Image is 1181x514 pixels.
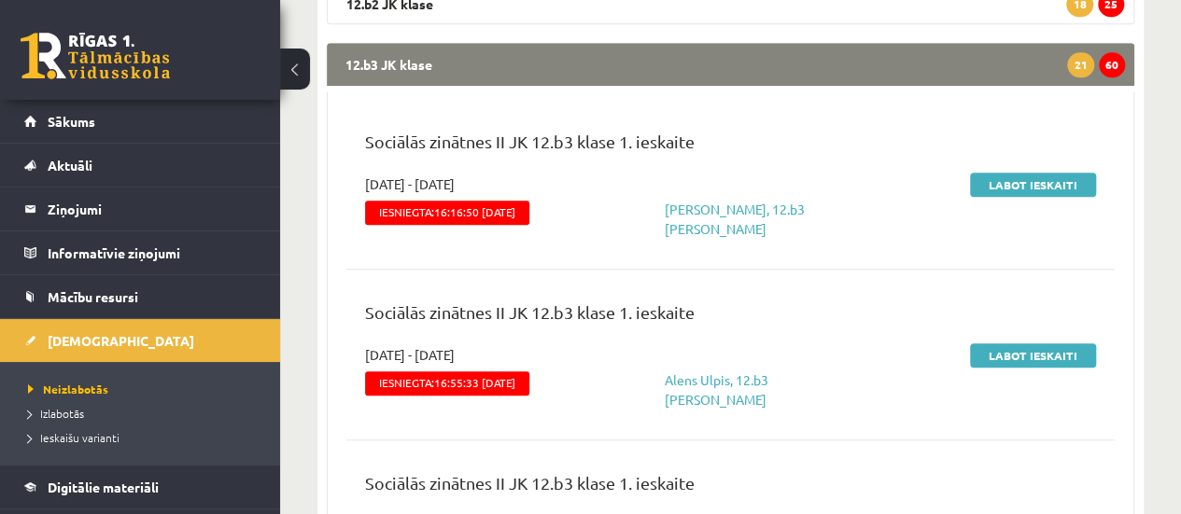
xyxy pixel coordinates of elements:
a: Digitālie materiāli [24,465,257,508]
span: [DATE] - [DATE] [365,174,455,194]
span: Aktuāli [48,157,92,174]
span: Digitālie materiāli [48,479,159,495]
span: Neizlabotās [28,382,108,396]
a: Neizlabotās [28,381,261,397]
a: Mācību resursi [24,275,257,318]
span: 60 [1099,52,1125,77]
legend: 12.b3 JK klase [327,43,1134,86]
a: Ieskaišu varianti [28,429,261,446]
span: [DEMOGRAPHIC_DATA] [48,332,194,349]
span: Ieskaišu varianti [28,430,120,445]
a: Sākums [24,100,257,143]
a: Labot ieskaiti [970,343,1096,368]
legend: Ziņojumi [48,188,257,230]
p: Sociālās zinātnes II JK 12.b3 klase 1. ieskaite [365,299,1096,334]
span: 16:55:33 [DATE] [434,376,515,389]
a: Aktuāli [24,144,257,187]
a: [PERSON_NAME], 12.b3 [PERSON_NAME] [665,201,805,237]
a: Izlabotās [28,405,261,422]
a: [DEMOGRAPHIC_DATA] [24,319,257,362]
span: [DATE] - [DATE] [365,345,455,365]
span: Izlabotās [28,406,84,421]
span: Iesniegta: [365,201,529,225]
span: 16:16:50 [DATE] [434,205,515,218]
span: Sākums [48,113,95,130]
a: Informatīvie ziņojumi [24,231,257,274]
p: Sociālās zinātnes II JK 12.b3 klase 1. ieskaite [365,470,1096,505]
a: Labot ieskaiti [970,173,1096,197]
a: Ziņojumi [24,188,257,230]
a: Alens Ulpis, 12.b3 [PERSON_NAME] [665,371,768,408]
p: Sociālās zinātnes II JK 12.b3 klase 1. ieskaite [365,129,1096,163]
legend: Informatīvie ziņojumi [48,231,257,274]
span: Iesniegta: [365,371,529,396]
span: 21 [1067,52,1093,77]
a: Rīgas 1. Tālmācības vidusskola [21,33,170,79]
span: Mācību resursi [48,288,138,305]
